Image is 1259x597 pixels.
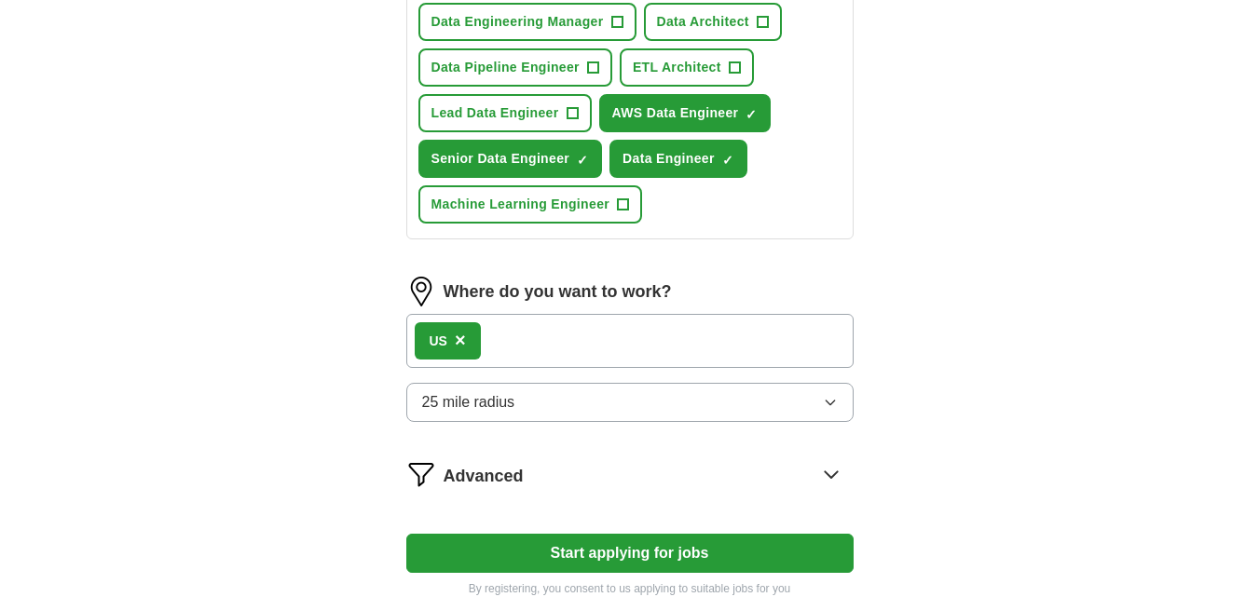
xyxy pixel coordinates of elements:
[406,534,854,573] button: Start applying for jobs
[406,459,436,489] img: filter
[418,48,612,87] button: Data Pipeline Engineer
[609,140,747,178] button: Data Engineer✓
[418,94,592,132] button: Lead Data Engineer
[430,332,447,351] div: US
[746,107,757,122] span: ✓
[633,58,721,77] span: ETL Architect
[644,3,782,41] button: Data Architect
[722,153,733,168] span: ✓
[431,195,610,214] span: Machine Learning Engineer
[406,277,436,306] img: location.png
[612,103,739,123] span: AWS Data Engineer
[455,330,466,350] span: ×
[620,48,754,87] button: ETL Architect
[657,12,749,32] span: Data Architect
[431,12,604,32] span: Data Engineering Manager
[577,153,588,168] span: ✓
[623,149,715,169] span: Data Engineer
[455,327,466,355] button: ×
[444,464,524,489] span: Advanced
[406,383,854,422] button: 25 mile radius
[431,149,570,169] span: Senior Data Engineer
[418,140,603,178] button: Senior Data Engineer✓
[431,58,580,77] span: Data Pipeline Engineer
[444,279,672,305] label: Where do you want to work?
[599,94,772,132] button: AWS Data Engineer✓
[406,580,854,597] p: By registering, you consent to us applying to suitable jobs for you
[422,391,515,414] span: 25 mile radius
[418,3,636,41] button: Data Engineering Manager
[431,103,559,123] span: Lead Data Engineer
[418,185,643,224] button: Machine Learning Engineer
